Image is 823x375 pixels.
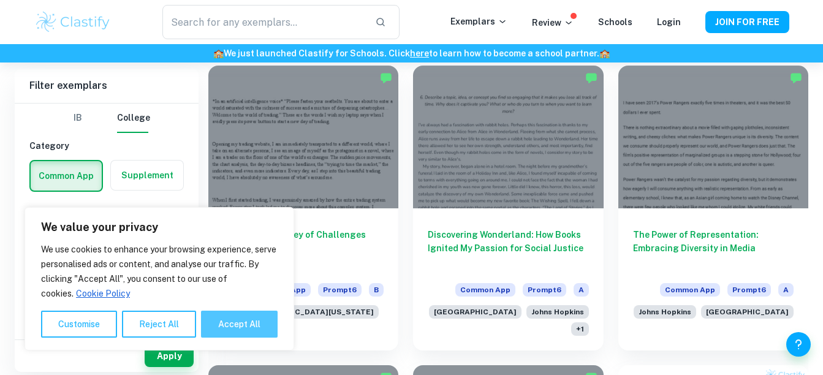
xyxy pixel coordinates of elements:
span: Johns Hopkins [634,305,696,319]
span: + 1 [571,322,589,336]
span: [GEOGRAPHIC_DATA][US_STATE] [241,305,379,319]
div: Filter type choice [63,104,150,133]
a: The Power of Representation: Embracing Diversity in MediaCommon AppPrompt6AJohns Hopkins[GEOGRAPH... [618,66,808,350]
a: Discovering Wonderland: How Books Ignited My Passion for Social JusticeCommon AppPrompt6A[GEOGRAP... [413,66,603,350]
p: We value your privacy [41,220,278,235]
button: Customise [41,311,117,338]
img: Marked [585,72,597,84]
button: IB [63,104,93,133]
a: here [410,48,429,58]
a: Schools [598,17,632,27]
button: Help and Feedback [786,332,811,357]
h6: Trading: A Journey of Challenges and Adventures [223,228,384,268]
span: Prompt 6 [727,283,771,297]
h6: College [29,206,184,220]
span: A [778,283,794,297]
span: Prompt 6 [523,283,566,297]
div: We value your privacy [25,207,294,350]
span: Common App [455,283,515,297]
p: We use cookies to enhance your browsing experience, serve personalised ads or content, and analys... [41,242,278,301]
span: Common App [660,283,720,297]
button: JOIN FOR FREE [705,11,789,33]
p: Review [532,16,574,29]
p: Exemplars [450,15,507,28]
button: Supplement [111,161,183,190]
button: College [117,104,150,133]
button: Apply [145,345,194,367]
a: Trading: A Journey of Challenges and AdventuresCommon AppPrompt6B[GEOGRAPHIC_DATA][US_STATE] [208,66,398,350]
img: Marked [380,72,392,84]
button: Common App [31,161,102,191]
h6: We just launched Clastify for Schools. Click to learn how to become a school partner. [2,47,821,60]
span: [GEOGRAPHIC_DATA] [429,305,521,319]
span: Johns Hopkins [526,305,589,319]
img: Clastify logo [34,10,112,34]
span: [GEOGRAPHIC_DATA] [701,305,794,319]
span: 🏫 [213,48,224,58]
button: Accept All [201,311,278,338]
span: A [574,283,589,297]
button: Reject All [122,311,196,338]
a: Cookie Policy [75,288,131,299]
h6: The Power of Representation: Embracing Diversity in Media [633,228,794,268]
span: 🏫 [599,48,610,58]
a: Login [657,17,681,27]
span: B [369,283,384,297]
span: Prompt 6 [318,283,362,297]
h6: Category [29,139,184,153]
input: Search for any exemplars... [162,5,365,39]
img: Marked [790,72,802,84]
h6: Discovering Wonderland: How Books Ignited My Passion for Social Justice [428,228,588,268]
h6: Filter exemplars [15,69,199,103]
